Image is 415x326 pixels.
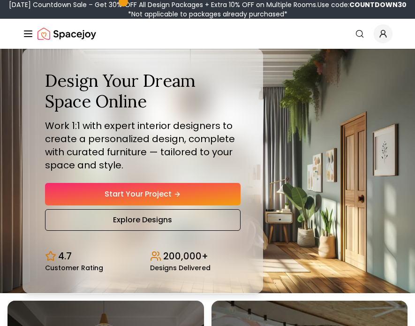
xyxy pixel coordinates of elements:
[38,24,96,43] a: Spacejoy
[45,71,241,111] h1: Design Your Dream Space Online
[163,250,208,263] p: 200,000+
[45,265,103,271] small: Customer Rating
[128,9,287,19] span: *Not applicable to packages already purchased*
[150,265,211,271] small: Designs Delivered
[45,183,241,205] a: Start Your Project
[45,119,241,172] p: Work 1:1 with expert interior designers to create a personalized design, complete with curated fu...
[38,24,96,43] img: Spacejoy Logo
[45,242,241,271] div: Design stats
[45,209,241,231] a: Explore Designs
[58,250,72,263] p: 4.7
[23,19,392,49] nav: Global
